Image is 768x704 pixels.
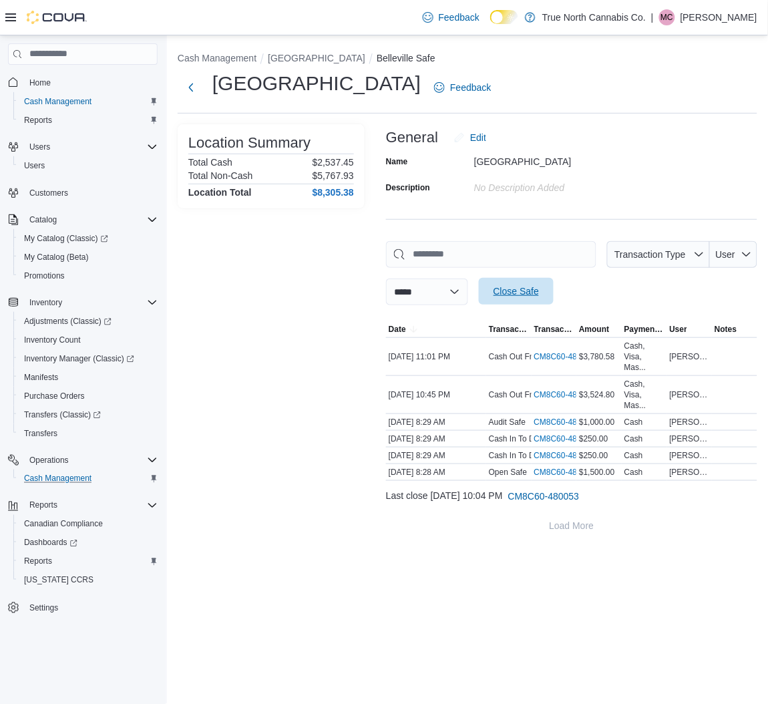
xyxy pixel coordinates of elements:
span: Feedback [439,11,479,24]
a: CM8C60-480137External link [534,433,606,444]
span: Promotions [19,268,158,284]
button: Canadian Compliance [13,515,163,534]
div: Cash [624,450,643,461]
nav: An example of EuiBreadcrumbs [178,51,757,67]
span: My Catalog (Beta) [24,252,89,262]
p: Open Safe [489,467,527,478]
span: Cash Management [24,96,91,107]
span: Home [29,77,51,88]
a: Adjustments (Classic) [13,312,163,331]
button: Cash Management [13,470,163,488]
span: Reports [24,115,52,126]
p: Cash In To Drawer (Drawer 2 (Right)) [489,433,622,444]
span: Transfers [19,425,158,442]
a: Home [24,75,56,91]
span: Reports [19,112,158,128]
span: Catalog [29,214,57,225]
button: CM8C60-480053 [503,484,585,510]
span: Reports [24,556,52,567]
div: Cash [624,417,643,427]
button: My Catalog (Beta) [13,248,163,267]
button: Promotions [13,267,163,285]
span: Customers [24,184,158,201]
button: Amount [576,321,622,337]
a: Transfers (Classic) [13,405,163,424]
span: [PERSON_NAME] [670,417,710,427]
span: Payment Methods [624,324,664,335]
a: Feedback [429,74,496,101]
span: Cash Management [24,474,91,484]
div: [DATE] 8:29 AM [386,431,486,447]
span: Adjustments (Classic) [19,313,158,329]
button: Load More [386,513,757,540]
a: Cash Management [19,94,97,110]
a: Reports [19,112,57,128]
div: No Description added [474,177,653,193]
a: Purchase Orders [19,388,90,404]
span: Purchase Orders [19,388,158,404]
span: Settings [29,603,58,614]
p: $5,767.93 [313,170,354,181]
span: Canadian Compliance [19,516,158,532]
a: Reports [19,554,57,570]
a: Inventory Count [19,332,86,348]
span: Canadian Compliance [24,519,103,530]
div: [DATE] 8:29 AM [386,414,486,430]
span: CM8C60-480053 [508,490,580,504]
button: Transfers [13,424,163,443]
img: Cova [27,11,87,24]
a: Feedback [417,4,485,31]
a: Inventory Manager (Classic) [19,351,140,367]
button: Settings [3,598,163,617]
a: Transfers (Classic) [19,407,106,423]
span: Cash Management [19,471,158,487]
button: Users [3,138,163,156]
a: Promotions [19,268,70,284]
span: Dashboards [19,535,158,551]
nav: Complex example [8,67,158,653]
button: Reports [3,496,163,515]
div: [DATE] 10:45 PM [386,387,486,403]
button: Operations [3,451,163,470]
p: | [651,9,654,25]
h6: Total Cash [188,157,232,168]
span: [PERSON_NAME] [670,467,710,478]
a: CM8C60-480136External link [534,450,606,461]
span: Transfers (Classic) [24,409,101,420]
button: Belleville Safe [377,53,435,63]
button: [GEOGRAPHIC_DATA] [268,53,365,63]
button: Edit [449,124,492,151]
button: Date [386,321,486,337]
span: Inventory [29,297,62,308]
div: Cash [624,433,643,444]
a: Inventory Manager (Classic) [13,349,163,368]
button: Home [3,73,163,92]
button: Transaction # [532,321,577,337]
span: Users [24,139,158,155]
button: Reports [13,552,163,571]
button: Inventory Count [13,331,163,349]
span: Transaction Type [489,324,529,335]
div: Cash, Visa, Mas... [624,379,664,411]
span: Promotions [24,271,65,281]
span: Reports [19,554,158,570]
h1: [GEOGRAPHIC_DATA] [212,70,421,97]
span: $1,500.00 [579,467,614,478]
span: Inventory Manager (Classic) [19,351,158,367]
button: Cash Management [13,92,163,111]
a: Settings [24,600,63,617]
button: User [667,321,713,337]
button: Manifests [13,368,163,387]
label: Name [386,156,408,167]
button: Transaction Type [607,241,710,268]
span: Operations [24,452,158,468]
span: $250.00 [579,450,608,461]
span: Users [19,158,158,174]
span: Reports [29,500,57,511]
span: My Catalog (Beta) [19,249,158,265]
span: Customers [29,188,68,198]
a: CM8C60-480426External link [534,389,606,400]
span: $3,524.80 [579,389,614,400]
span: Close Safe [494,285,539,298]
a: My Catalog (Classic) [19,230,114,246]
